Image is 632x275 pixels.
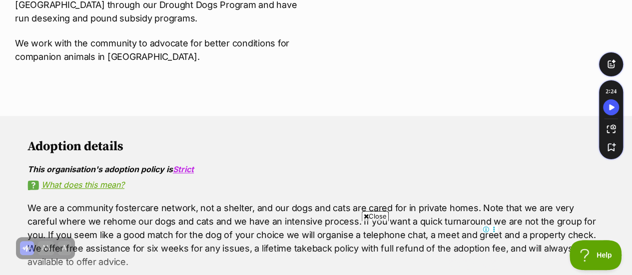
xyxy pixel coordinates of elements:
p: We work with the community to advocate for better conditions for companion animals in [GEOGRAPHIC... [15,36,304,63]
h2: Adoption details [27,139,605,154]
p: We are a community fostercare network, not a shelter, and our dogs and cats are cared for in priv... [27,201,605,269]
a: What does this mean? [27,180,605,189]
div: This organisation's adoption policy is [27,165,605,174]
span: Close [362,211,389,221]
iframe: Advertisement [134,225,498,270]
a: Strict [173,164,194,174]
iframe: Help Scout Beacon - Open [570,240,622,270]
